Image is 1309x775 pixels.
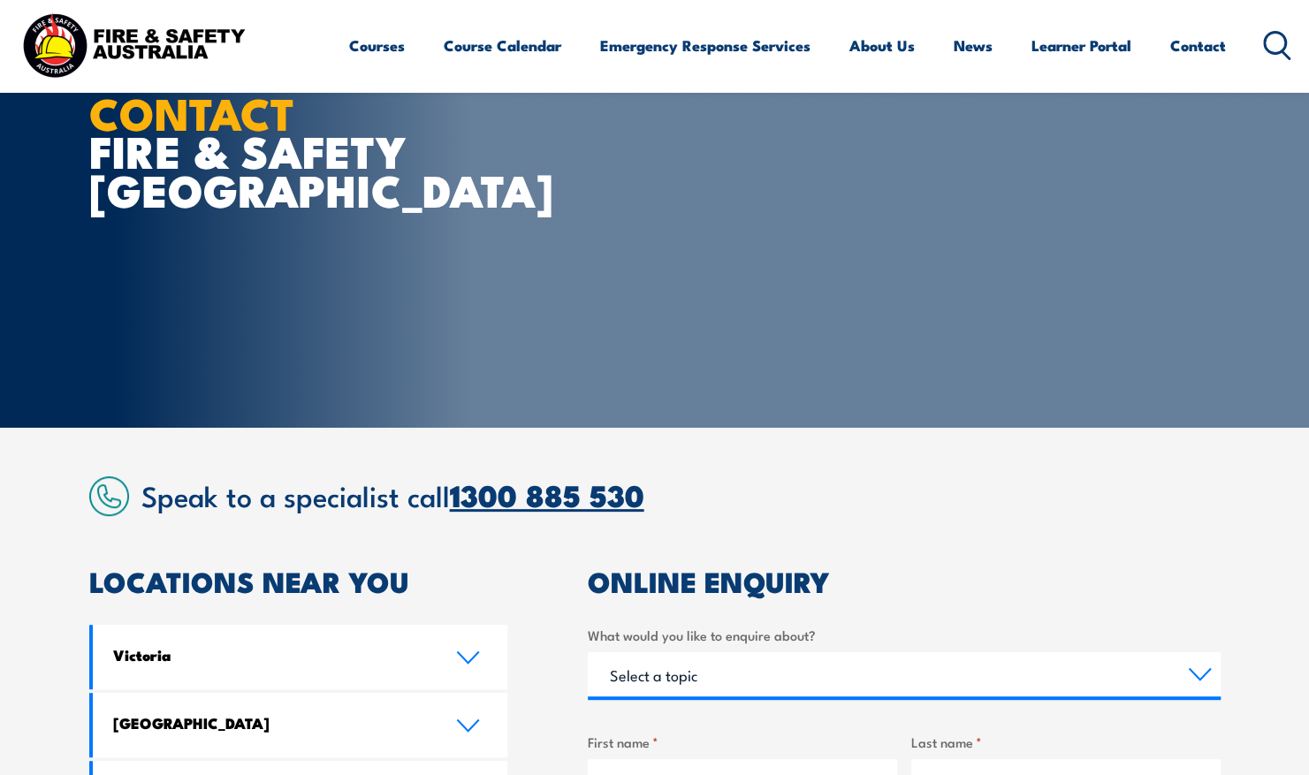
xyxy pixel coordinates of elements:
h4: [GEOGRAPHIC_DATA] [113,713,430,733]
a: Victoria [93,625,508,689]
h2: LOCATIONS NEAR YOU [89,568,508,593]
a: [GEOGRAPHIC_DATA] [93,693,508,757]
label: What would you like to enquire about? [588,625,1221,645]
h2: ONLINE ENQUIRY [588,568,1221,593]
strong: CONTACT [89,78,294,146]
a: Learner Portal [1031,22,1131,69]
a: Course Calendar [444,22,561,69]
a: 1300 885 530 [450,471,644,518]
a: Emergency Response Services [600,22,811,69]
h2: Speak to a specialist call [141,479,1221,511]
a: About Us [849,22,915,69]
h4: Victoria [113,645,430,665]
h1: FIRE & SAFETY [GEOGRAPHIC_DATA] [89,93,526,208]
a: News [954,22,993,69]
label: Last name [911,732,1221,752]
a: Contact [1170,22,1226,69]
label: First name [588,732,897,752]
a: Courses [349,22,405,69]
